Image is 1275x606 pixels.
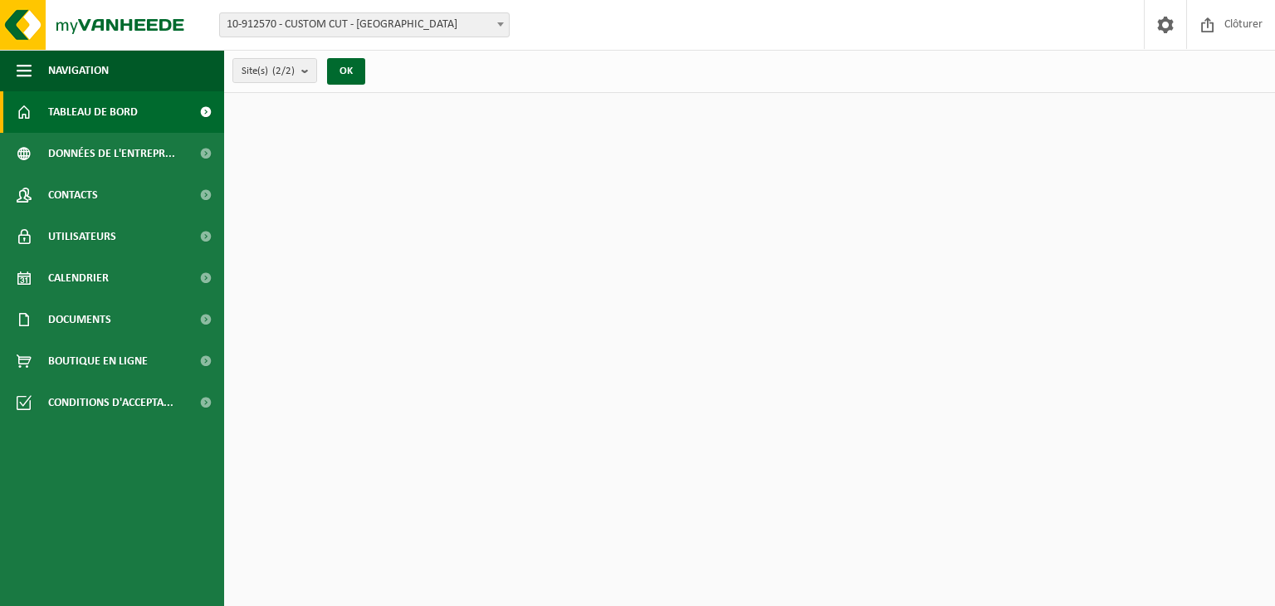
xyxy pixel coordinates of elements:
span: Site(s) [242,59,295,84]
span: 10-912570 - CUSTOM CUT - ANDERLECHT [219,12,510,37]
span: Documents [48,299,111,340]
span: Utilisateurs [48,216,116,257]
span: Tableau de bord [48,91,138,133]
span: Navigation [48,50,109,91]
button: OK [327,58,365,85]
span: Boutique en ligne [48,340,148,382]
span: Données de l'entrepr... [48,133,175,174]
span: Conditions d'accepta... [48,382,173,423]
button: Site(s)(2/2) [232,58,317,83]
span: Calendrier [48,257,109,299]
count: (2/2) [272,66,295,76]
span: Contacts [48,174,98,216]
span: 10-912570 - CUSTOM CUT - ANDERLECHT [220,13,509,37]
